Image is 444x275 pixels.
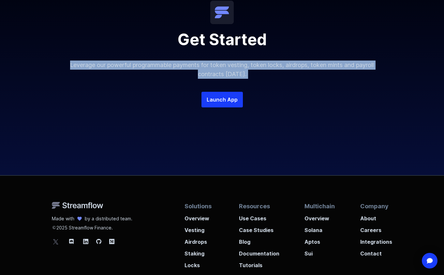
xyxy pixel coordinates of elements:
a: Integrations [360,234,392,246]
img: Streamflow Logo [52,202,103,209]
p: 2025 Streamflow Finance. [52,222,132,231]
p: Made with [52,215,74,222]
a: Contact [360,246,392,257]
a: Solana [304,222,335,234]
div: Open Intercom Messenger [422,253,437,268]
p: Resources [239,202,279,211]
p: Company [360,202,392,211]
img: icon [210,1,234,24]
a: Use Cases [239,211,279,222]
a: About [360,211,392,222]
a: Case Studies [239,222,279,234]
a: Airdrops [185,234,214,246]
a: Launch App [201,92,243,107]
a: Vesting [185,222,214,234]
a: Tutorials [239,257,279,269]
a: Blog [239,234,279,246]
a: Overview [185,211,214,222]
p: Multichain [304,202,335,211]
a: Locks [185,257,214,269]
h2: Get Started [66,32,378,48]
p: Leverage our powerful programmable payments for token vesting, token locks, airdrops, token mints... [66,61,378,79]
p: Solutions [185,202,214,211]
a: Sui [304,246,335,257]
a: Overview [304,211,335,222]
p: by a distributed team. [85,215,132,222]
a: Documentation [239,246,279,257]
a: Staking [185,246,214,257]
a: Careers [360,222,392,234]
a: Aptos [304,234,335,246]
